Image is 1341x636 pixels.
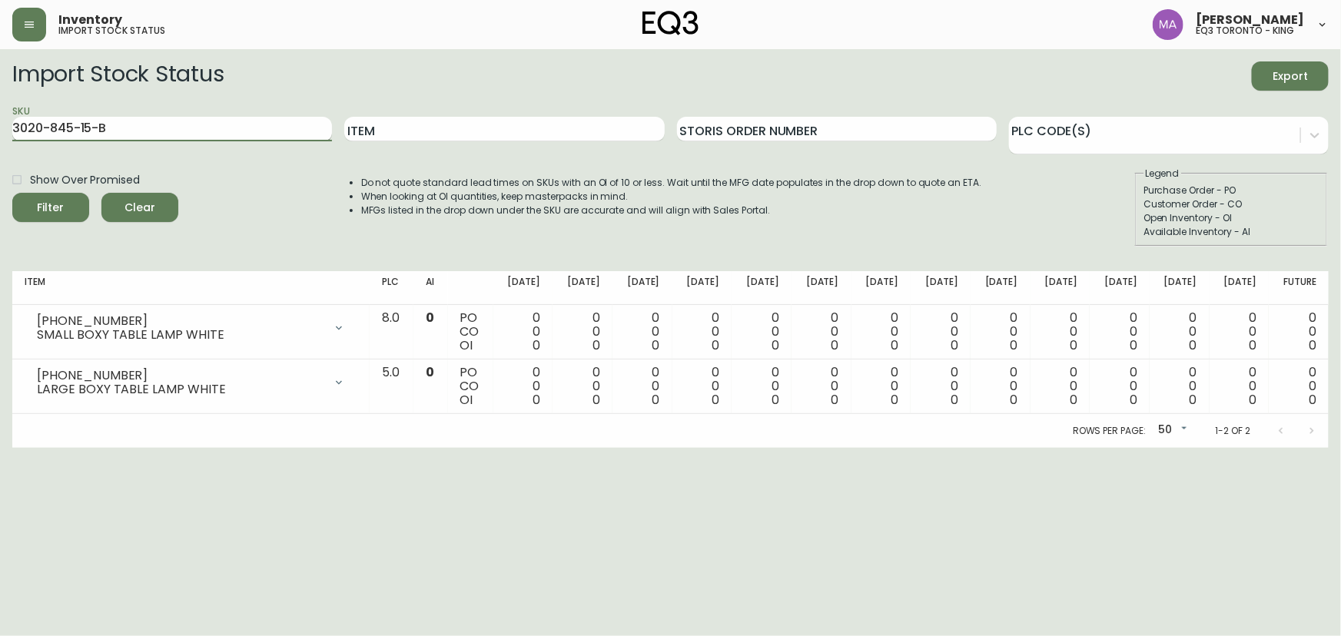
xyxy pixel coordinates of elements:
[652,336,660,354] span: 0
[971,271,1031,305] th: [DATE]
[1031,271,1090,305] th: [DATE]
[460,336,473,354] span: OI
[1222,311,1257,353] div: 0 0
[1309,391,1316,409] span: 0
[1102,311,1137,353] div: 0 0
[652,391,660,409] span: 0
[37,328,324,342] div: SMALL BOXY TABLE LAMP WHITE
[533,391,540,409] span: 0
[565,311,600,353] div: 0 0
[1043,366,1078,407] div: 0 0
[1264,67,1316,86] span: Export
[1144,197,1319,211] div: Customer Order - CO
[114,198,166,217] span: Clear
[506,311,541,353] div: 0 0
[983,311,1018,353] div: 0 0
[361,190,982,204] li: When looking at OI quantities, keep masterpacks in mind.
[37,383,324,396] div: LARGE BOXY TABLE LAMP WHITE
[1190,391,1197,409] span: 0
[831,391,839,409] span: 0
[1190,336,1197,354] span: 0
[58,14,122,26] span: Inventory
[1144,211,1319,225] div: Open Inventory - OI
[831,336,839,354] span: 0
[1011,336,1018,354] span: 0
[37,369,324,383] div: [PHONE_NUMBER]
[460,391,473,409] span: OI
[1269,271,1329,305] th: Future
[712,391,719,409] span: 0
[851,271,911,305] th: [DATE]
[1249,336,1256,354] span: 0
[1043,311,1078,353] div: 0 0
[732,271,792,305] th: [DATE]
[911,271,971,305] th: [DATE]
[25,311,357,345] div: [PHONE_NUMBER]SMALL BOXY TABLE LAMP WHITE
[1210,271,1270,305] th: [DATE]
[772,336,779,354] span: 0
[1011,391,1018,409] span: 0
[1144,225,1319,239] div: Available Inventory - AI
[804,366,839,407] div: 0 0
[1130,391,1137,409] span: 0
[493,271,553,305] th: [DATE]
[1196,14,1304,26] span: [PERSON_NAME]
[864,366,899,407] div: 0 0
[1153,9,1183,40] img: 4f0989f25cbf85e7eb2537583095d61e
[592,336,600,354] span: 0
[1150,271,1210,305] th: [DATE]
[1281,311,1316,353] div: 0 0
[426,363,434,381] span: 0
[12,271,370,305] th: Item
[712,336,719,354] span: 0
[1281,366,1316,407] div: 0 0
[672,271,732,305] th: [DATE]
[1215,424,1250,438] p: 1-2 of 2
[30,172,140,188] span: Show Over Promised
[642,11,699,35] img: logo
[612,271,672,305] th: [DATE]
[460,311,481,353] div: PO CO
[592,391,600,409] span: 0
[1070,336,1077,354] span: 0
[1162,366,1197,407] div: 0 0
[1144,167,1181,181] legend: Legend
[891,336,898,354] span: 0
[1070,391,1077,409] span: 0
[361,176,982,190] li: Do not quote standard lead times on SKUs with an OI of 10 or less. Wait until the MFG date popula...
[923,311,958,353] div: 0 0
[685,366,720,407] div: 0 0
[804,311,839,353] div: 0 0
[460,366,481,407] div: PO CO
[58,26,165,35] h5: import stock status
[625,366,660,407] div: 0 0
[792,271,851,305] th: [DATE]
[864,311,899,353] div: 0 0
[951,391,958,409] span: 0
[1249,391,1256,409] span: 0
[1162,311,1197,353] div: 0 0
[1090,271,1150,305] th: [DATE]
[101,193,178,222] button: Clear
[1222,366,1257,407] div: 0 0
[1144,184,1319,197] div: Purchase Order - PO
[12,61,224,91] h2: Import Stock Status
[744,311,779,353] div: 0 0
[361,204,982,217] li: MFGs listed in the drop down under the SKU are accurate and will align with Sales Portal.
[38,198,65,217] div: Filter
[685,311,720,353] div: 0 0
[1152,418,1190,443] div: 50
[12,193,89,222] button: Filter
[744,366,779,407] div: 0 0
[370,359,413,414] td: 5.0
[1309,336,1316,354] span: 0
[25,366,357,399] div: [PHONE_NUMBER]LARGE BOXY TABLE LAMP WHITE
[772,391,779,409] span: 0
[1102,366,1137,407] div: 0 0
[565,366,600,407] div: 0 0
[553,271,612,305] th: [DATE]
[1196,26,1294,35] h5: eq3 toronto - king
[983,366,1018,407] div: 0 0
[370,271,413,305] th: PLC
[370,305,413,359] td: 8.0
